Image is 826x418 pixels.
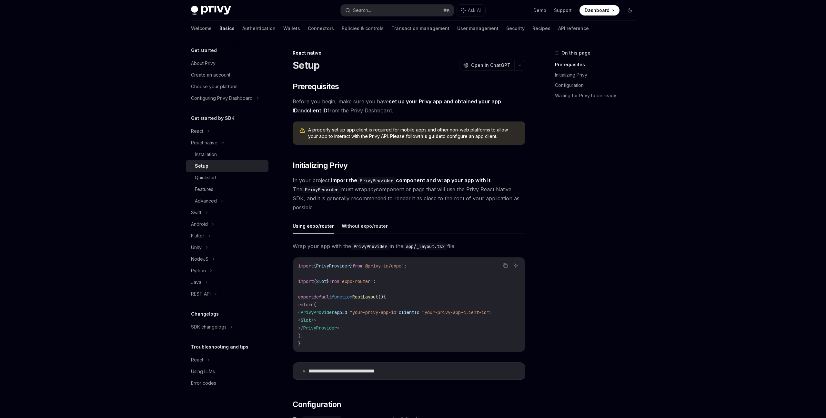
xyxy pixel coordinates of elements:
[501,261,509,270] button: Copy the contents from the code block
[511,261,520,270] button: Ask AI
[298,333,303,339] span: );
[506,21,525,36] a: Security
[293,59,319,71] h1: Setup
[293,399,341,410] span: Configuration
[191,71,230,79] div: Create an account
[316,278,327,284] span: Slot
[308,127,519,140] span: A properly set up app client is required for mobile apps and other non-web platforms to allow you...
[191,368,215,375] div: Using LLMs
[293,242,525,251] span: Wrap your app with the in the file.
[293,81,339,92] span: Prerequisites
[283,21,300,36] a: Wallets
[558,21,589,36] a: API reference
[363,263,404,269] span: '@privy-io/expo'
[532,21,550,36] a: Recipes
[293,218,334,234] button: Using expo/router
[353,6,371,14] div: Search...
[471,62,510,68] span: Open in ChatGPT
[399,309,419,315] span: clientId
[457,21,499,36] a: User management
[301,317,311,323] span: Slot
[554,7,572,14] a: Support
[302,186,341,193] code: PrivyProvider
[186,172,268,183] a: Quickstart
[468,7,481,14] span: Ask AI
[357,177,396,184] code: PrivyProvider
[459,60,514,71] button: Open in ChatGPT
[191,47,217,54] h5: Get started
[334,309,347,315] span: appId
[555,90,640,101] a: Waiting for Privy to be ready
[191,343,248,351] h5: Troubleshooting and tips
[186,81,268,92] a: Choose your platform
[191,21,212,36] a: Welcome
[316,263,350,269] span: PrivyProvider
[298,294,314,300] span: export
[293,176,525,212] span: In your project, . The must wrap component or page that will use the Privy React Native SDK, and ...
[191,356,203,364] div: React
[298,325,303,331] span: </
[339,278,373,284] span: 'expo-router'
[293,50,525,56] div: React native
[298,309,301,315] span: <
[186,69,268,81] a: Create an account
[191,290,211,298] div: REST API
[195,185,213,193] div: Features
[191,379,216,387] div: Error codes
[351,243,390,250] code: PrivyProvider
[191,278,201,286] div: Java
[293,98,501,114] a: set up your Privy app and obtained your app ID
[191,255,208,263] div: NodeJS
[625,5,635,16] button: Toggle dark mode
[311,317,316,323] span: />
[195,174,216,182] div: Quickstart
[331,177,490,183] strong: import the component and wrap your app with it
[308,21,334,36] a: Connectors
[191,59,216,67] div: About Privy
[367,186,376,193] em: any
[191,6,231,15] img: dark logo
[191,220,208,228] div: Android
[191,114,235,122] h5: Get started by SDK
[555,80,640,90] a: Configuration
[186,57,268,69] a: About Privy
[332,294,352,300] span: function
[293,160,348,171] span: Initializing Privy
[219,21,235,36] a: Basics
[489,309,492,315] span: >
[303,325,337,331] span: PrivyProvider
[186,149,268,160] a: Installation
[191,232,204,240] div: Flutter
[195,151,217,158] div: Installation
[403,243,447,250] code: app/_layout.tsx
[191,323,227,331] div: SDK changelogs
[191,83,237,90] div: Choose your platform
[350,309,399,315] span: "your-privy-app-id"
[314,302,316,308] span: (
[342,218,388,234] button: Without expo/router
[352,294,378,300] span: RootLayout
[419,309,422,315] span: =
[191,127,203,135] div: React
[314,263,316,269] span: {
[186,183,268,195] a: Features
[327,278,329,284] span: }
[579,5,619,16] a: Dashboard
[191,139,217,147] div: React native
[352,263,363,269] span: from
[347,309,350,315] span: =
[298,278,314,284] span: import
[383,294,386,300] span: {
[457,5,485,16] button: Ask AI
[533,7,546,14] a: Demo
[191,94,253,102] div: Configuring Privy Dashboard
[299,127,306,134] svg: Warning
[443,8,450,13] span: ⌘ K
[191,310,219,318] h5: Changelogs
[337,325,339,331] span: >
[191,267,206,275] div: Python
[191,244,202,251] div: Unity
[341,5,454,16] button: Search...⌘K
[186,160,268,172] a: Setup
[329,278,339,284] span: from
